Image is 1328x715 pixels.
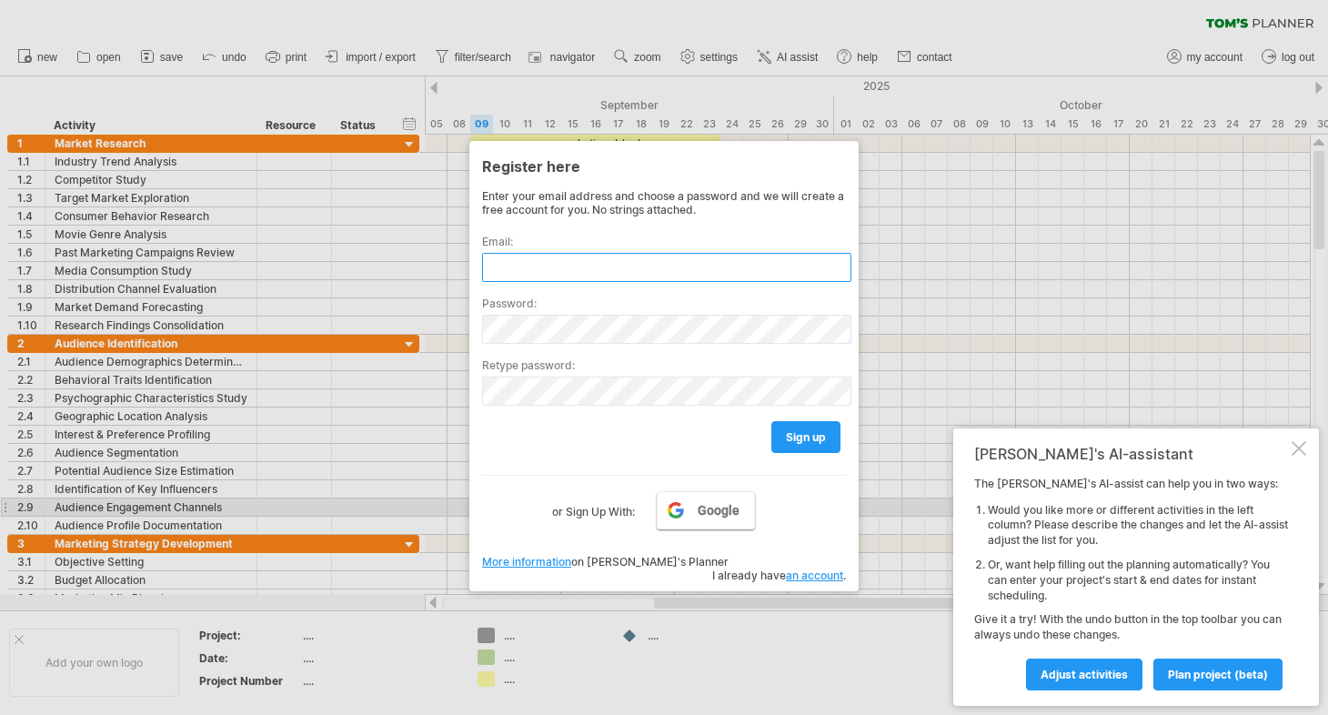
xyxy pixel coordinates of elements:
[482,297,846,310] label: Password:
[1168,668,1268,681] span: plan project (beta)
[552,491,635,522] label: or Sign Up With:
[786,569,843,582] a: an account
[988,503,1288,549] li: Would you like more or different activities in the left column? Please describe the changes and l...
[698,503,739,518] span: Google
[1041,668,1128,681] span: Adjust activities
[786,430,826,444] span: sign up
[771,421,840,453] a: sign up
[974,445,1288,463] div: [PERSON_NAME]'s AI-assistant
[1026,659,1142,690] a: Adjust activities
[482,149,846,182] div: Register here
[482,555,729,569] span: on [PERSON_NAME]'s Planner
[974,477,1288,690] div: The [PERSON_NAME]'s AI-assist can help you in two ways: Give it a try! With the undo button in th...
[482,189,846,217] div: Enter your email address and choose a password and we will create a free account for you. No stri...
[657,491,755,529] a: Google
[1153,659,1283,690] a: plan project (beta)
[988,558,1288,603] li: Or, want help filling out the planning automatically? You can enter your project's start & end da...
[482,235,846,248] label: Email:
[482,358,846,372] label: Retype password:
[482,555,571,569] a: More information
[712,569,846,582] span: I already have .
